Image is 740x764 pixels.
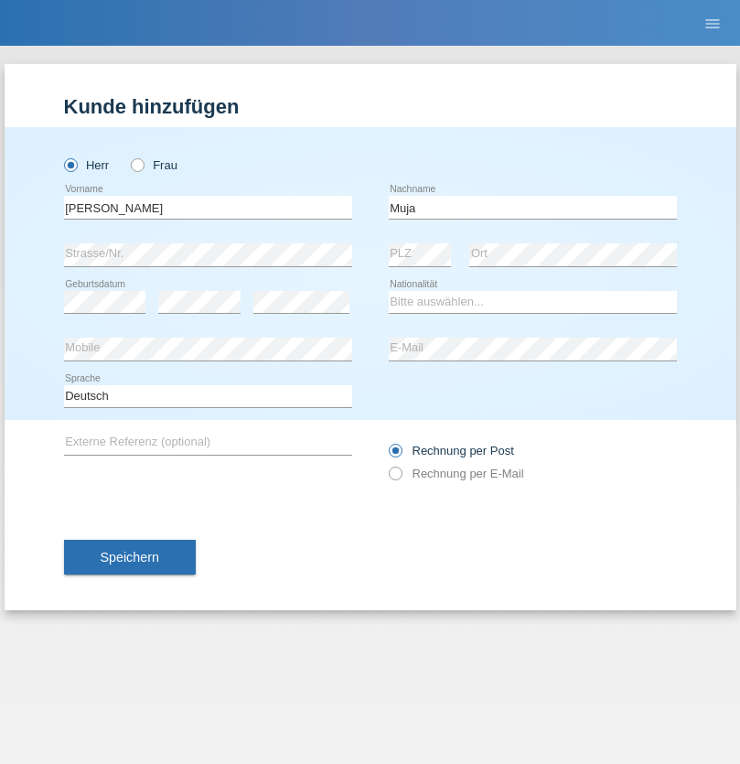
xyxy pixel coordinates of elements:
[694,17,731,28] a: menu
[389,444,514,457] label: Rechnung per Post
[64,540,196,575] button: Speichern
[64,158,76,170] input: Herr
[389,467,401,490] input: Rechnung per E-Mail
[131,158,143,170] input: Frau
[131,158,177,172] label: Frau
[389,444,401,467] input: Rechnung per Post
[389,467,524,480] label: Rechnung per E-Mail
[703,15,722,33] i: menu
[64,158,110,172] label: Herr
[64,95,677,118] h1: Kunde hinzufügen
[101,550,159,565] span: Speichern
